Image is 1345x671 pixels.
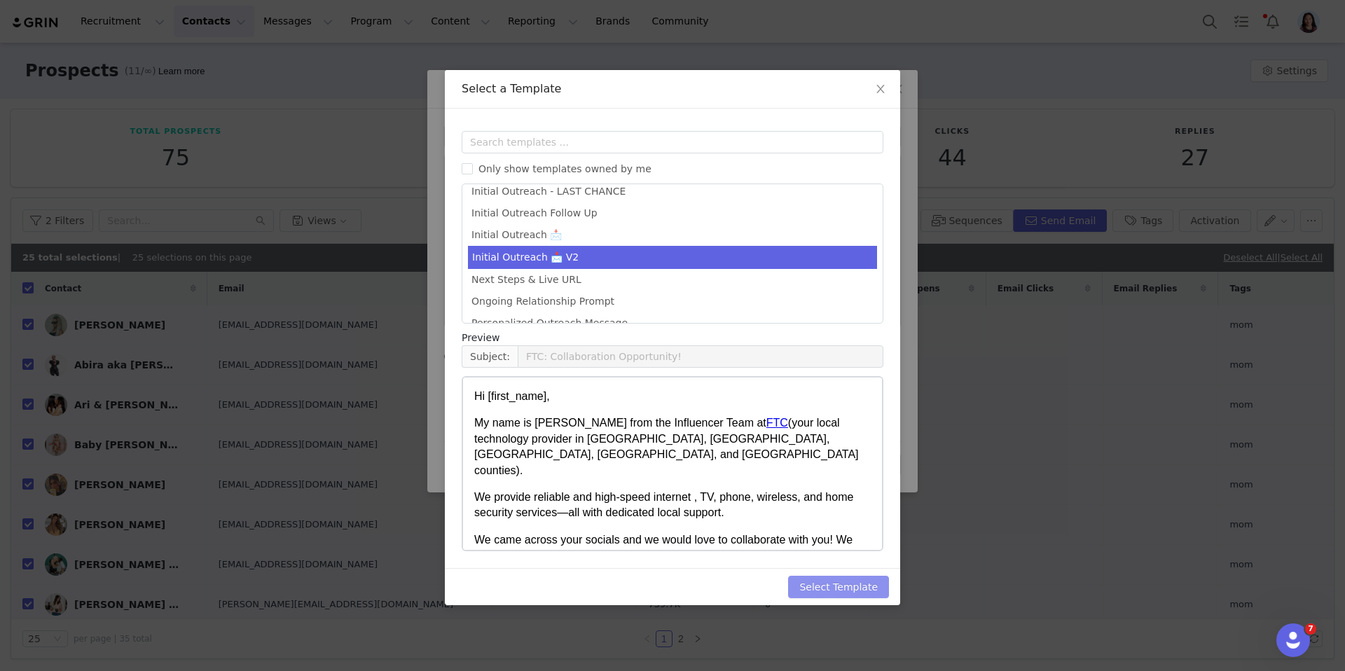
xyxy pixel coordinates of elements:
li: Personalized Outreach Message [468,312,877,334]
p: We came across your socials and we would love to collaborate with you! We believe your content wo... [11,155,408,186]
span: Preview [462,331,500,345]
p: We provide reliable and high-speed internet , TV, phone, wireless, and home security services—all... [11,112,408,144]
span: 7 [1305,623,1316,635]
body: Rich Text Area. Press ALT-0 for help. [11,11,408,271]
i: icon: close [875,83,886,95]
iframe: Intercom live chat [1276,623,1310,657]
p: My name is [PERSON_NAME] from the Influencer Team at (your local technology provider in [GEOGRAPH... [11,38,408,101]
span: Subject: [462,345,518,368]
a: FTC [303,39,325,51]
body: Rich Text Area. Press ALT-0 for help. [11,11,443,27]
li: Initial Outreach - LAST CHANCE [468,181,877,202]
li: Initial Outreach Follow Up [468,202,877,224]
button: Select Template [788,576,889,598]
div: Select a Template [462,81,883,97]
li: Initial Outreach 📩 V2 [468,246,877,269]
li: Ongoing Relationship Prompt [468,291,877,312]
iframe: Rich Text Area [463,378,882,550]
span: Only show templates owned by me [473,163,657,174]
button: Close [861,70,900,109]
input: Search templates ... [462,131,883,153]
li: Next Steps & Live URL [468,269,877,291]
p: Hi [first_name], [11,11,408,27]
li: Initial Outreach 📩 [468,224,877,246]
